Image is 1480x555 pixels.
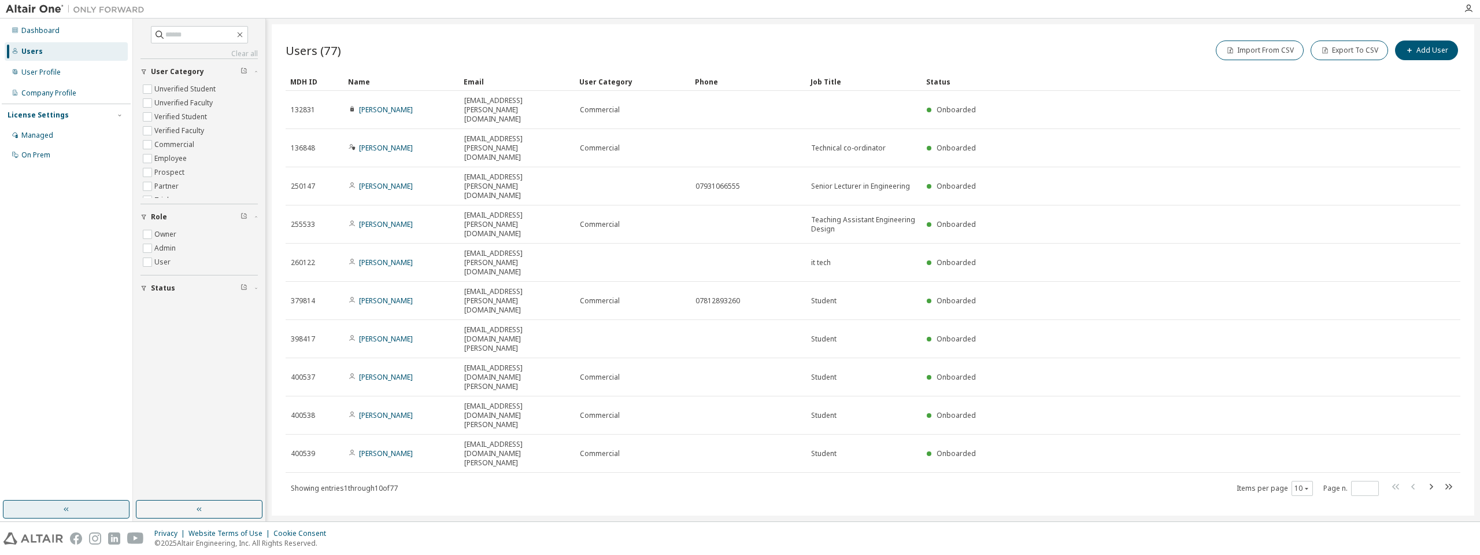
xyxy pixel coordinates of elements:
span: Commercial [580,449,620,458]
span: Role [151,212,167,222]
div: User Category [579,72,686,91]
a: [PERSON_NAME] [359,105,413,115]
span: Commercial [580,296,620,306]
div: Dashboard [21,26,60,35]
button: Role [140,204,258,230]
button: Status [140,275,258,301]
span: [EMAIL_ADDRESS][PERSON_NAME][DOMAIN_NAME] [464,172,569,200]
span: Commercial [580,373,620,382]
span: 132831 [291,105,315,115]
span: 400537 [291,373,315,382]
span: Onboarded [937,372,976,382]
span: 07931066555 [695,182,740,191]
span: Commercial [580,144,620,153]
span: 136848 [291,144,315,153]
span: Student [811,296,837,306]
span: [EMAIL_ADDRESS][DOMAIN_NAME][PERSON_NAME] [464,402,569,429]
a: [PERSON_NAME] [359,296,413,306]
a: [PERSON_NAME] [359,410,413,420]
img: youtube.svg [127,532,144,545]
span: Student [811,411,837,420]
img: Altair One [6,3,150,15]
span: 379814 [291,296,315,306]
label: Unverified Faculty [154,96,215,110]
span: 260122 [291,258,315,267]
div: Name [348,72,454,91]
div: Website Terms of Use [188,529,273,538]
div: Status [926,72,1391,91]
span: it tech [811,258,831,267]
div: Managed [21,131,53,140]
span: [EMAIL_ADDRESS][PERSON_NAME][DOMAIN_NAME] [464,249,569,277]
a: [PERSON_NAME] [359,372,413,382]
label: Verified Faculty [154,124,206,138]
img: linkedin.svg [108,532,120,545]
span: Onboarded [937,410,976,420]
span: Onboarded [937,105,976,115]
span: [EMAIL_ADDRESS][PERSON_NAME][DOMAIN_NAME] [464,134,569,162]
div: Users [21,47,43,56]
span: Users (77) [286,42,341,58]
span: Student [811,373,837,382]
span: Items per page [1237,481,1313,496]
div: Cookie Consent [273,529,333,538]
button: Import From CSV [1216,41,1304,60]
img: instagram.svg [89,532,101,545]
a: [PERSON_NAME] [359,181,413,191]
img: altair_logo.svg [3,532,63,545]
button: Add User [1395,41,1458,60]
span: [EMAIL_ADDRESS][PERSON_NAME][DOMAIN_NAME] [464,211,569,238]
span: Clear filter [240,212,247,222]
span: User Category [151,67,204,76]
label: User [154,255,173,269]
a: [PERSON_NAME] [359,449,413,458]
div: License Settings [8,111,69,120]
button: Export To CSV [1311,41,1388,60]
span: Clear filter [240,284,247,293]
label: Commercial [154,138,197,152]
span: [EMAIL_ADDRESS][PERSON_NAME][DOMAIN_NAME] [464,96,569,124]
button: 10 [1294,484,1310,493]
button: User Category [140,59,258,84]
div: Company Profile [21,89,76,98]
span: Teaching Assistant Engineering Design [811,215,916,234]
span: Onboarded [937,258,976,267]
span: 400538 [291,411,315,420]
span: Showing entries 1 through 10 of 77 [291,483,398,493]
div: On Prem [21,150,50,160]
span: Onboarded [937,181,976,191]
span: 255533 [291,220,315,229]
div: User Profile [21,68,61,77]
span: [EMAIL_ADDRESS][PERSON_NAME][DOMAIN_NAME] [464,287,569,315]
span: Student [811,449,837,458]
div: Email [464,72,570,91]
span: Page n. [1323,481,1379,496]
span: Clear filter [240,67,247,76]
p: © 2025 Altair Engineering, Inc. All Rights Reserved. [154,538,333,548]
span: Onboarded [937,143,976,153]
span: Technical co-ordinator [811,144,886,153]
span: [EMAIL_ADDRESS][DOMAIN_NAME][PERSON_NAME] [464,363,569,391]
span: 250147 [291,182,315,191]
a: [PERSON_NAME] [359,258,413,267]
label: Admin [154,241,178,255]
img: facebook.svg [70,532,82,545]
span: 400539 [291,449,315,458]
span: [EMAIL_ADDRESS][DOMAIN_NAME][PERSON_NAME] [464,440,569,468]
label: Partner [154,179,181,193]
a: Clear all [140,49,258,58]
label: Verified Student [154,110,209,124]
span: Commercial [580,220,620,229]
a: [PERSON_NAME] [359,143,413,153]
span: Commercial [580,105,620,115]
div: Job Title [811,72,917,91]
label: Employee [154,152,189,166]
span: Onboarded [937,334,976,344]
span: Onboarded [937,449,976,458]
span: Onboarded [937,296,976,306]
label: Prospect [154,166,187,179]
div: Phone [695,72,801,91]
span: [EMAIL_ADDRESS][DOMAIN_NAME][PERSON_NAME] [464,325,569,353]
span: Status [151,284,175,293]
div: MDH ID [290,72,339,91]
